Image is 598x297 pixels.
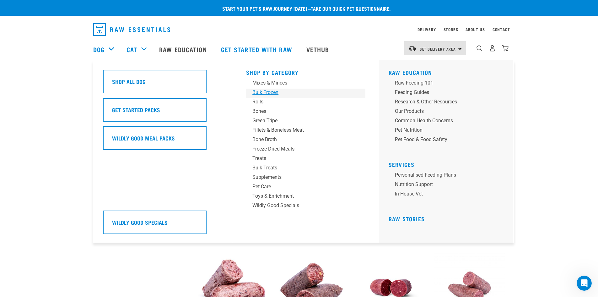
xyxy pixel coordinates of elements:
h5: Get Started Packs [112,106,160,114]
a: Research & Other Resources [389,98,508,107]
a: Get started with Raw [215,37,300,62]
a: Stores [444,28,458,30]
a: Common Health Concerns [389,117,508,126]
a: Pet Food & Food Safety [389,136,508,145]
div: Research & Other Resources [395,98,493,106]
div: Treats [252,155,350,162]
h5: Shop All Dog [112,77,146,85]
div: Fillets & Boneless Meat [252,126,350,134]
div: Toys & Enrichment [252,192,350,200]
h5: Wildly Good Meal Packs [112,134,175,142]
div: Wildly Good Specials [252,202,350,209]
div: Green Tripe [252,117,350,124]
a: Raw Education [389,71,432,74]
a: Vethub [300,37,337,62]
div: Pet Care [252,183,350,190]
a: In-house vet [389,190,508,200]
a: Toys & Enrichment [246,192,365,202]
a: Delivery [418,28,436,30]
iframe: Intercom live chat [577,276,592,291]
a: Bulk Frozen [246,89,365,98]
img: home-icon-1@2x.png [477,45,482,51]
a: Personalised Feeding Plans [389,171,508,181]
img: user.png [489,45,496,52]
span: Set Delivery Area [420,48,456,50]
a: Rolls [246,98,365,107]
h5: Shop By Category [246,69,365,74]
div: Bulk Frozen [252,89,350,96]
img: van-moving.png [408,46,417,51]
a: Wildly Good Specials [246,202,365,211]
a: Cat [127,45,137,54]
div: Our Products [395,107,493,115]
div: Rolls [252,98,350,106]
div: Pet Nutrition [395,126,493,134]
img: Raw Essentials Logo [93,23,170,36]
div: Mixes & Minces [252,79,350,87]
a: Raw Feeding 101 [389,79,508,89]
a: Get Started Packs [103,98,222,126]
nav: dropdown navigation [88,21,510,38]
a: Shop All Dog [103,70,222,98]
a: Fillets & Boneless Meat [246,126,365,136]
a: Our Products [389,107,508,117]
a: Green Tripe [246,117,365,126]
a: Contact [493,28,510,30]
img: home-icon@2x.png [502,45,509,52]
a: Wildly Good Specials [103,211,222,239]
a: Pet Nutrition [389,126,508,136]
div: Supplements [252,173,350,181]
a: Supplements [246,173,365,183]
a: Raw Education [153,37,214,62]
div: Freeze Dried Meals [252,145,350,153]
h5: Wildly Good Specials [112,218,168,226]
a: Feeding Guides [389,89,508,98]
a: About Us [466,28,485,30]
div: Pet Food & Food Safety [395,136,493,143]
a: Bones [246,107,365,117]
a: Treats [246,155,365,164]
a: Dog [93,45,105,54]
a: take our quick pet questionnaire. [311,7,391,10]
div: Bones [252,107,350,115]
a: Mixes & Minces [246,79,365,89]
div: Raw Feeding 101 [395,79,493,87]
h5: Services [389,161,508,166]
a: Bone Broth [246,136,365,145]
div: Bone Broth [252,136,350,143]
a: Raw Stories [389,217,425,220]
a: Wildly Good Meal Packs [103,126,222,155]
a: Nutrition Support [389,181,508,190]
div: Feeding Guides [395,89,493,96]
div: Common Health Concerns [395,117,493,124]
div: Bulk Treats [252,164,350,172]
a: Pet Care [246,183,365,192]
a: Bulk Treats [246,164,365,173]
a: Freeze Dried Meals [246,145,365,155]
